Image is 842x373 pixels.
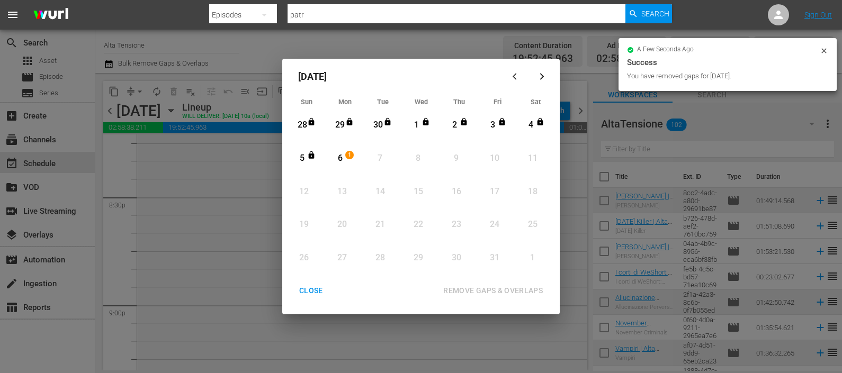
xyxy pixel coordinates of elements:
[295,119,309,131] div: 28
[298,186,311,198] div: 12
[641,4,669,23] span: Search
[411,152,425,165] div: 8
[450,219,463,231] div: 23
[488,252,501,264] div: 31
[450,252,463,264] div: 30
[373,186,387,198] div: 14
[415,98,428,106] span: Wed
[377,98,389,106] span: Tue
[486,119,499,131] div: 3
[6,8,19,21] span: menu
[335,219,348,231] div: 20
[334,152,347,165] div: 6
[531,98,541,106] span: Sat
[526,152,539,165] div: 11
[334,119,347,131] div: 29
[450,186,463,198] div: 16
[448,119,461,131] div: 2
[488,219,501,231] div: 24
[373,252,387,264] div: 28
[373,219,387,231] div: 21
[411,252,425,264] div: 29
[298,252,311,264] div: 26
[524,119,538,131] div: 4
[286,281,336,301] button: CLOSE
[335,186,348,198] div: 13
[627,56,828,69] div: Success
[627,71,817,81] div: You have removed gaps for [DATE].
[346,151,353,159] span: 1
[450,152,463,165] div: 9
[488,152,501,165] div: 10
[291,284,332,297] div: CLOSE
[526,252,539,264] div: 1
[373,152,387,165] div: 7
[410,119,423,131] div: 1
[637,46,694,54] span: a few seconds ago
[411,186,425,198] div: 15
[804,11,832,19] a: Sign Out
[453,98,465,106] span: Thu
[295,152,309,165] div: 5
[25,3,76,28] img: ans4CAIJ8jUAAAAAAAAAAAAAAAAAAAAAAAAgQb4GAAAAAAAAAAAAAAAAAAAAAAAAJMjXAAAAAAAAAAAAAAAAAAAAAAAAgAT5G...
[411,219,425,231] div: 22
[494,98,501,106] span: Fri
[335,252,348,264] div: 27
[288,64,504,89] div: [DATE]
[526,186,539,198] div: 18
[338,98,352,106] span: Mon
[301,98,312,106] span: Sun
[288,95,554,276] div: Month View
[372,119,385,131] div: 30
[488,186,501,198] div: 17
[298,219,311,231] div: 19
[526,219,539,231] div: 25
